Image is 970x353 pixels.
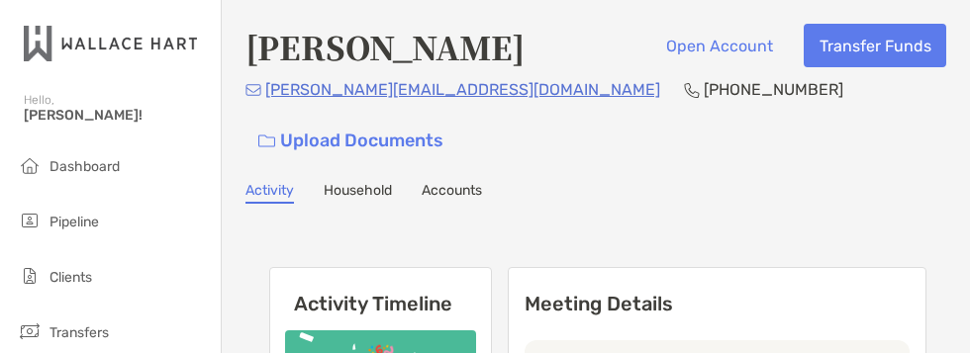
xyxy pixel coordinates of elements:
[245,24,525,69] h4: [PERSON_NAME]
[422,182,482,204] a: Accounts
[804,24,946,67] button: Transfer Funds
[49,269,92,286] span: Clients
[684,82,700,98] img: Phone Icon
[18,209,42,232] img: pipeline icon
[245,84,261,96] img: Email Icon
[324,182,392,204] a: Household
[704,77,843,102] p: [PHONE_NUMBER]
[49,324,109,341] span: Transfers
[270,268,491,315] h6: Activity Timeline
[245,182,294,204] a: Activity
[24,107,209,124] span: [PERSON_NAME]!
[258,134,275,148] img: button icon
[49,158,120,175] span: Dashboard
[18,153,42,177] img: dashboard icon
[24,8,197,79] img: Zoe Logo
[525,292,910,316] p: Meeting Details
[245,120,456,162] a: Upload Documents
[18,264,42,288] img: clients icon
[265,77,660,102] p: [PERSON_NAME][EMAIL_ADDRESS][DOMAIN_NAME]
[49,214,99,230] span: Pipeline
[18,319,42,343] img: transfers icon
[650,24,788,67] button: Open Account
